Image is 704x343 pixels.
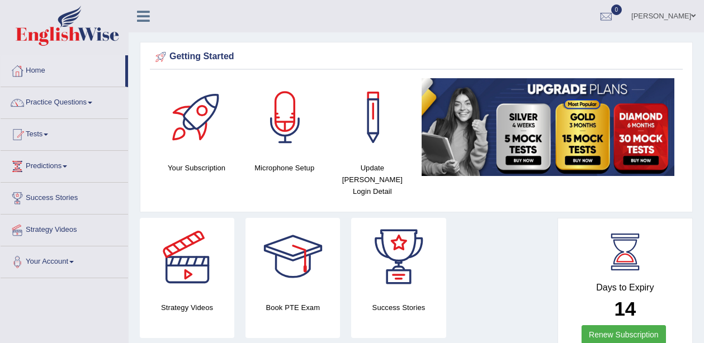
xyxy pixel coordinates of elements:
a: Practice Questions [1,87,128,115]
div: Getting Started [153,49,680,65]
h4: Strategy Videos [140,302,234,313]
a: Predictions [1,151,128,179]
h4: Success Stories [351,302,446,313]
span: 0 [611,4,622,15]
a: Home [1,55,125,83]
a: Your Account [1,246,128,274]
a: Success Stories [1,183,128,211]
a: Strategy Videos [1,215,128,242]
h4: Update [PERSON_NAME] Login Detail [334,162,410,197]
a: Tests [1,119,128,147]
h4: Microphone Setup [246,162,323,174]
img: small5.jpg [422,78,674,176]
h4: Your Subscription [158,162,235,174]
h4: Book PTE Exam [245,302,340,313]
h4: Days to Expiry [570,283,680,293]
b: 14 [614,298,636,320]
